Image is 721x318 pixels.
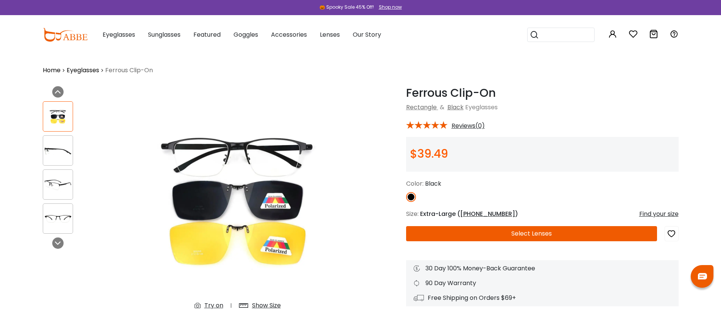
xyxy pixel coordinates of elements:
[148,30,181,39] span: Sunglasses
[406,103,437,112] a: Rectangle
[353,30,381,39] span: Our Story
[465,103,498,112] span: Eyeglasses
[204,301,223,310] div: Try on
[406,209,419,218] span: Size:
[379,4,402,11] div: Shop now
[43,177,73,192] img: Ferrous Clip-On Black Metal Eyeglasses , SpringHinges , NosePads Frames from ABBE Glasses
[425,179,441,188] span: Black
[452,123,485,129] span: Reviews(0)
[414,279,671,288] div: 90 Day Warranty
[447,103,464,112] a: Black
[438,103,446,112] span: &
[252,301,281,310] div: Show Size
[375,4,402,10] a: Shop now
[406,226,657,241] button: Select Lenses
[414,264,671,273] div: 30 Day 100% Money-Back Guarantee
[234,30,258,39] span: Goggles
[43,109,73,124] img: Ferrous Clip-On Black Metal Eyeglasses , SpringHinges , NosePads Frames from ABBE Glasses
[698,273,707,279] img: chat
[406,86,679,100] h1: Ferrous Clip-On
[43,28,87,42] img: abbeglasses.com
[406,179,424,188] span: Color:
[460,209,515,218] span: [PHONE_NUMBER]
[193,30,221,39] span: Featured
[103,30,135,39] span: Eyeglasses
[43,143,73,158] img: Ferrous Clip-On Black Metal Eyeglasses , SpringHinges , NosePads Frames from ABBE Glasses
[100,86,376,316] img: Ferrous Clip-On Black Metal Eyeglasses , SpringHinges , NosePads Frames from ABBE Glasses
[320,30,340,39] span: Lenses
[319,4,374,11] div: 🎃 Spooky Sale 45% Off!
[414,293,671,302] div: Free Shipping on Orders $69+
[67,66,99,75] a: Eyeglasses
[43,211,73,226] img: Ferrous Clip-On Black Metal Eyeglasses , SpringHinges , NosePads Frames from ABBE Glasses
[639,209,679,219] div: Find your size
[43,66,61,75] a: Home
[105,66,153,75] span: Ferrous Clip-On
[271,30,307,39] span: Accessories
[420,209,518,218] span: Extra-Large ( )
[410,146,448,162] span: $39.49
